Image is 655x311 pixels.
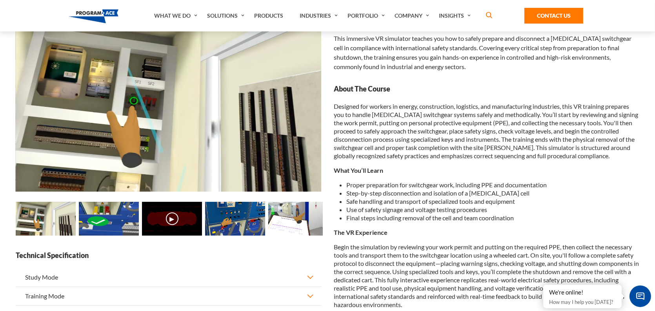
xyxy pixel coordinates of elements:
span: Chat Widget [630,285,651,307]
img: Electrical Safety (Type 2 Switchgear) VR Training - Preview 1 [205,202,265,236]
button: ▶ [166,212,178,225]
a: Contact Us [524,8,583,24]
img: Electrical Safety (Type 2 Switchgear) VR Training - Preview 5 [79,202,139,236]
li: Safe handling and transport of specialized tools and equipment [346,197,639,205]
div: We're online! [549,289,616,296]
li: Step-by-step disconnection and isolation of a [MEDICAL_DATA] cell [346,189,639,197]
p: Designed for workers in energy, construction, logistics, and manufacturing industries, this VR tr... [334,102,639,160]
img: Electrical Safety (Type 2 Switchgear) VR Training - Preview 2 [268,202,328,236]
img: Program-Ace [69,9,118,23]
li: Final steps including removal of the cell and team coordination [346,214,639,222]
img: Electrical Safety (Type 2 Switchgear) VR Training - Preview 4 [16,202,76,236]
li: Use of safety signage and voltage testing procedures [346,205,639,214]
p: The VR Experience [334,228,639,236]
strong: About The Course [334,84,639,94]
p: How may I help you [DATE]? [549,297,616,307]
img: Electrical Safety (Type 2 Switchgear) VR Training - Preview 4 [16,16,327,192]
button: Study Mode [16,268,321,286]
button: Training Mode [16,287,321,305]
p: What You’ll Learn [334,166,639,174]
li: Proper preparation for switchgear work, including PPE and documentation [346,181,639,189]
p: Begin the simulation by reviewing your work permit and putting on the required PPE, then collect ... [334,243,639,309]
img: Electrical Safety (Type 2 Switchgear) VR Training - Video 0 [142,202,202,236]
div: This immersive VR simulator teaches you how to safely prepare and disconnect a [MEDICAL_DATA] swi... [334,16,639,71]
strong: Technical Specification [16,251,321,260]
